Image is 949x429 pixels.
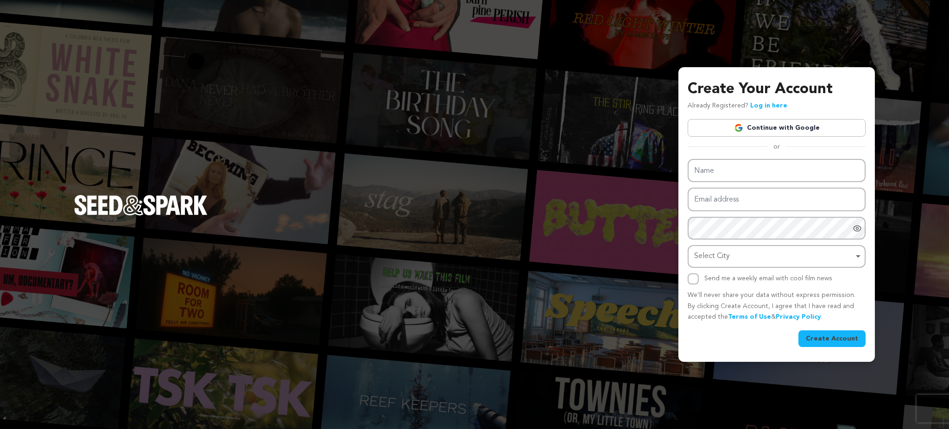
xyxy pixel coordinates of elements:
[688,119,866,137] a: Continue with Google
[728,314,771,320] a: Terms of Use
[798,330,866,347] button: Create Account
[688,188,866,211] input: Email address
[750,102,787,109] a: Log in here
[74,195,208,215] img: Seed&Spark Logo
[688,290,866,323] p: We’ll never share your data without express permission. By clicking Create Account, I agree that ...
[694,250,854,263] div: Select City
[74,195,208,234] a: Seed&Spark Homepage
[768,142,785,151] span: or
[776,314,821,320] a: Privacy Policy
[853,224,862,233] a: Show password as plain text. Warning: this will display your password on the screen.
[688,101,787,112] p: Already Registered?
[688,78,866,101] h3: Create Your Account
[688,159,866,183] input: Name
[734,123,743,132] img: Google logo
[704,275,832,282] label: Send me a weekly email with cool film news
